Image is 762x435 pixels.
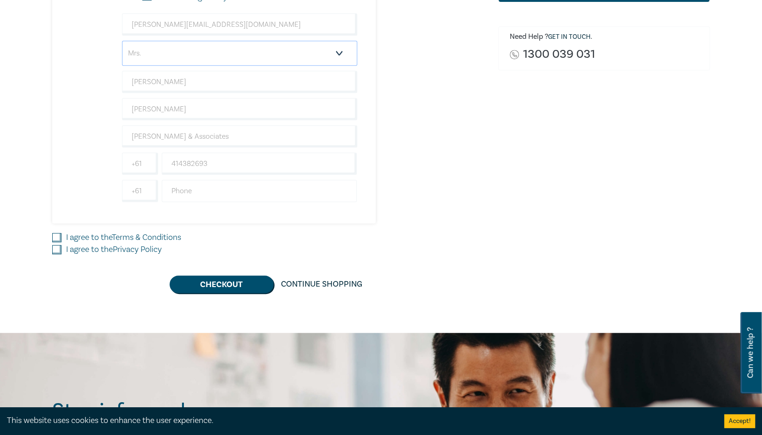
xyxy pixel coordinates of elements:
input: First Name* [122,71,357,93]
h6: Need Help ? . [510,32,703,42]
input: Last Name* [122,98,357,120]
span: Can we help ? [746,318,755,388]
input: Mobile* [162,153,357,175]
input: Company [122,125,357,147]
a: Privacy Policy [113,244,162,255]
input: Phone [162,180,357,202]
input: +61 [122,153,158,175]
label: I agree to the [66,232,181,244]
input: Attendee Email* [122,13,357,36]
button: Checkout [170,276,274,293]
a: 1300 039 031 [523,48,595,61]
a: Terms & Conditions [112,232,181,243]
h2: Stay informed. [52,399,270,423]
a: Continue Shopping [274,276,370,293]
a: Get in touch [548,33,591,41]
input: +61 [122,180,158,202]
div: This website uses cookies to enhance the user experience. [7,415,710,427]
label: I agree to the [66,244,162,256]
button: Accept cookies [724,414,755,428]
